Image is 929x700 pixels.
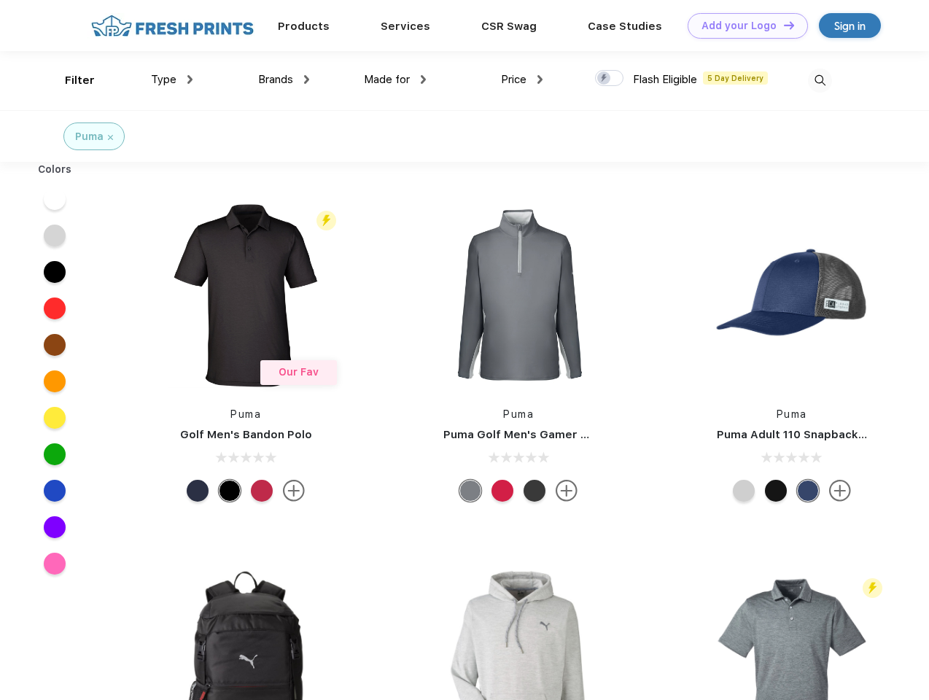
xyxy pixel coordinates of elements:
[701,20,777,32] div: Add your Logo
[219,480,241,502] div: Puma Black
[27,162,83,177] div: Colors
[765,480,787,502] div: Pma Blk with Pma Blk
[863,578,882,598] img: flash_active_toggle.svg
[180,428,312,441] a: Golf Men's Bandon Polo
[537,75,543,84] img: dropdown.png
[556,480,578,502] img: more.svg
[784,21,794,29] img: DT
[503,408,534,420] a: Puma
[834,17,866,34] div: Sign in
[481,20,537,33] a: CSR Swag
[524,480,545,502] div: Puma Black
[797,480,819,502] div: Peacoat with Qut Shd
[491,480,513,502] div: Ski Patrol
[304,75,309,84] img: dropdown.png
[808,69,832,93] img: desktop_search.svg
[829,480,851,502] img: more.svg
[703,71,768,85] span: 5 Day Delivery
[421,198,615,392] img: func=resize&h=266
[149,198,343,392] img: func=resize&h=266
[108,135,113,140] img: filter_cancel.svg
[733,480,755,502] div: Quarry Brt Whit
[151,73,176,86] span: Type
[381,20,430,33] a: Services
[87,13,258,39] img: fo%20logo%202.webp
[251,480,273,502] div: Ski Patrol
[777,408,807,420] a: Puma
[230,408,261,420] a: Puma
[633,73,697,86] span: Flash Eligible
[283,480,305,502] img: more.svg
[421,75,426,84] img: dropdown.png
[459,480,481,502] div: Quiet Shade
[65,72,95,89] div: Filter
[316,211,336,230] img: flash_active_toggle.svg
[75,129,104,144] div: Puma
[187,480,209,502] div: Navy Blazer
[501,73,526,86] span: Price
[443,428,674,441] a: Puma Golf Men's Gamer Golf Quarter-Zip
[819,13,881,38] a: Sign in
[279,366,319,378] span: Our Fav
[364,73,410,86] span: Made for
[258,73,293,86] span: Brands
[278,20,330,33] a: Products
[695,198,889,392] img: func=resize&h=266
[187,75,193,84] img: dropdown.png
